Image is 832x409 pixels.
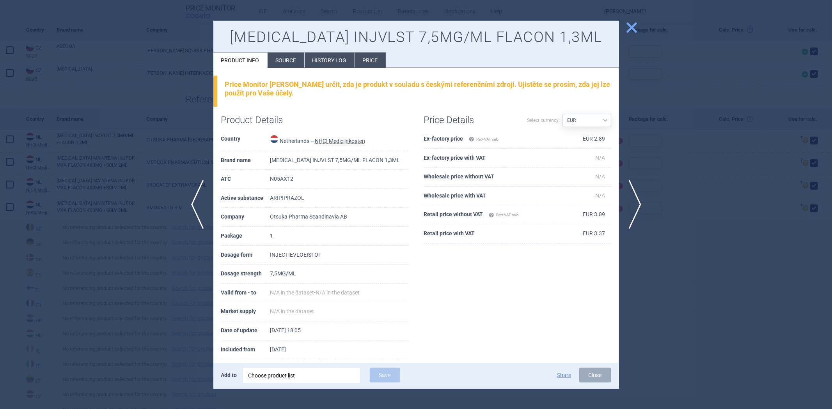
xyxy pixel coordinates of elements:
td: [DATE] 18:05 [270,321,408,340]
li: Source [268,53,304,68]
div: Price Monitor [PERSON_NAME] určit, zda je produkt v souladu s českými referenčními zdroji. Ujistě... [225,80,611,97]
p: Add to [221,368,237,383]
li: History log [305,53,355,68]
span: Ret+VAT calc [469,137,499,141]
td: Otsuka Pharma Scandinavia AB [270,208,408,227]
button: Close [579,368,611,383]
label: Select currency: [527,114,560,127]
td: Netherlands — [270,130,408,151]
span: N/A [596,173,605,180]
td: 7,5MG/ML [270,264,408,284]
td: [MEDICAL_DATA] INJVLST 7,5MG/ML FLACON 1,3ML [270,151,408,170]
th: Market supply [221,302,270,321]
td: EUR 3.37 [559,224,611,243]
th: Brand name [221,151,270,170]
th: Country [221,130,270,151]
h1: Product Details [221,115,315,126]
button: Save [370,368,400,383]
abbr: NHCI Medicijnkosten — Online database of drug prices developed by the National Health Care Instit... [315,138,365,144]
th: Ex-factory price with VAT [424,149,559,168]
td: - [270,284,408,303]
th: Valid from - to [221,284,270,303]
th: Package [221,227,270,246]
th: ATC [221,170,270,189]
span: N/A in the dataset [270,289,314,296]
button: Share [557,372,571,378]
h1: Price Details [424,115,518,126]
td: EUR 3.09 [559,205,611,224]
td: [DATE] [270,340,408,360]
div: Choose product list [248,368,355,383]
span: N/A [596,192,605,199]
th: Included from [221,340,270,360]
th: Active substance [221,189,270,208]
span: N/A in the dataset [270,308,314,314]
span: N/A in the dataset [316,289,360,296]
td: ARIPIPRAZOL [270,189,408,208]
h1: [MEDICAL_DATA] INJVLST 7,5MG/ML FLACON 1,3ML [221,28,611,46]
td: N05AX12 [270,170,408,189]
th: Dosage strength [221,264,270,284]
th: Wholesale price without VAT [424,167,559,187]
th: Dosage form [221,246,270,265]
li: Product info [213,53,268,68]
td: 1 [270,227,408,246]
th: Company [221,208,270,227]
span: N/A [596,155,605,161]
th: Retail price without VAT [424,205,559,224]
th: Date of update [221,321,270,340]
th: Retail price with VAT [424,224,559,243]
img: Netherlands [270,135,278,143]
td: INJECTIEVLOEISTOF [270,246,408,265]
span: Ret+VAT calc [489,213,519,217]
li: Price [355,53,386,68]
th: Ex-factory price [424,130,559,149]
td: EUR 2.89 [559,130,611,149]
th: Wholesale price with VAT [424,187,559,206]
div: Choose product list [243,368,360,383]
